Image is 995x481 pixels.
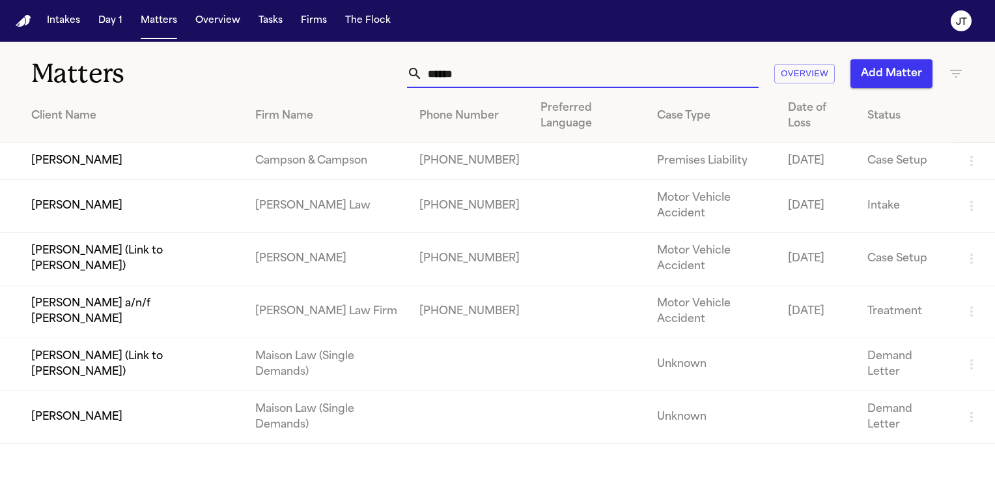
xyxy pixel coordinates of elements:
td: [PHONE_NUMBER] [409,180,530,233]
button: Day 1 [93,9,128,33]
a: Home [16,15,31,27]
div: Preferred Language [540,100,636,132]
div: Firm Name [255,108,399,124]
td: Maison Law (Single Demands) [245,338,409,391]
td: [PERSON_NAME] Law Firm [245,285,409,338]
button: Intakes [42,9,85,33]
button: Overview [774,64,835,84]
td: Unknown [647,338,778,391]
td: Motor Vehicle Accident [647,285,778,338]
div: Phone Number [419,108,520,124]
td: [PERSON_NAME] [245,233,409,285]
td: [PHONE_NUMBER] [409,143,530,180]
td: [PHONE_NUMBER] [409,285,530,338]
td: Motor Vehicle Accident [647,180,778,233]
button: Overview [190,9,245,33]
button: Firms [296,9,332,33]
img: Finch Logo [16,15,31,27]
td: Motor Vehicle Accident [647,233,778,285]
div: Date of Loss [788,100,847,132]
td: [PHONE_NUMBER] [409,233,530,285]
td: [PERSON_NAME] Law [245,180,409,233]
td: [DATE] [778,285,857,338]
td: Demand Letter [857,391,953,444]
td: Maison Law (Single Demands) [245,391,409,444]
td: Premises Liability [647,143,778,180]
td: [DATE] [778,233,857,285]
button: Matters [135,9,182,33]
div: Case Type [657,108,767,124]
td: Unknown [647,391,778,444]
td: Case Setup [857,143,953,180]
td: Treatment [857,285,953,338]
td: [DATE] [778,143,857,180]
div: Status [867,108,943,124]
h1: Matters [31,57,292,90]
button: The Flock [340,9,396,33]
div: Client Name [31,108,234,124]
button: Tasks [253,9,288,33]
button: Add Matter [850,59,932,88]
td: Case Setup [857,233,953,285]
td: [DATE] [778,180,857,233]
td: Campson & Campson [245,143,409,180]
td: Intake [857,180,953,233]
td: Demand Letter [857,338,953,391]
